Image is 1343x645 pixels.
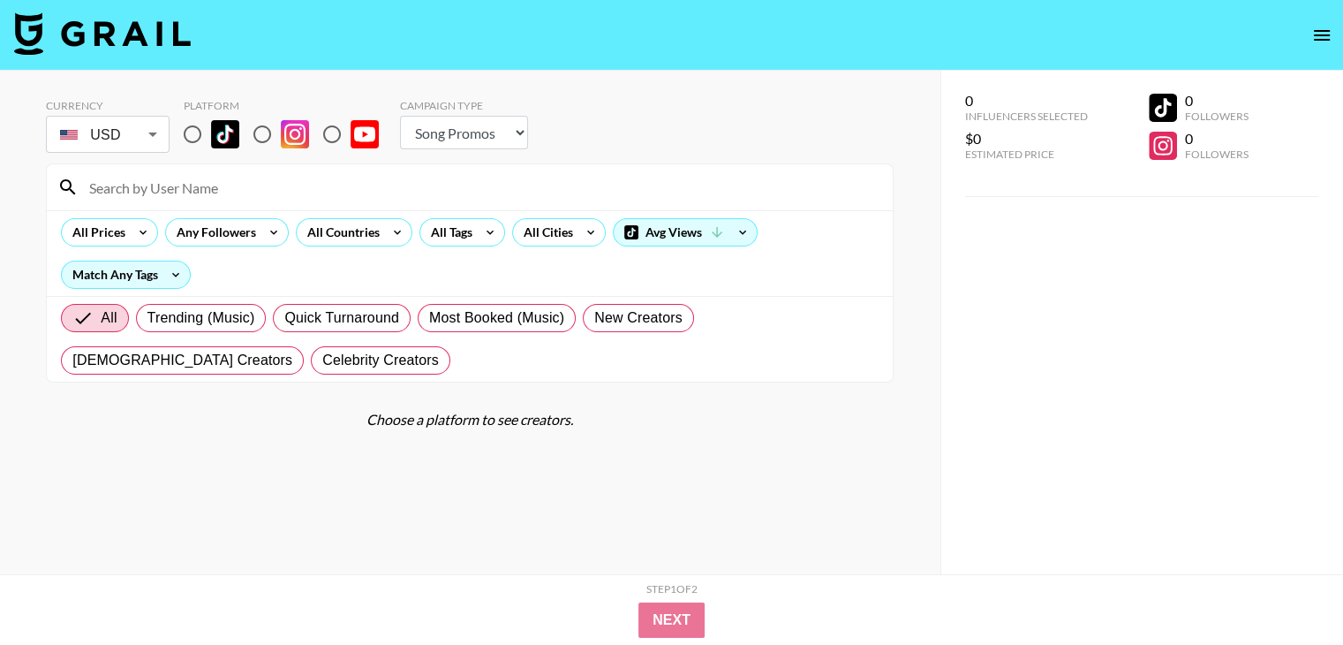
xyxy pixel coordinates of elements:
span: Trending (Music) [147,307,255,329]
div: 0 [1184,130,1248,148]
div: Followers [1184,110,1248,123]
div: Campaign Type [400,99,528,112]
div: All Prices [62,219,129,246]
div: 0 [1184,92,1248,110]
span: Most Booked (Music) [429,307,564,329]
span: Quick Turnaround [284,307,399,329]
div: Influencers Selected [965,110,1088,123]
button: Next [638,603,705,638]
button: open drawer [1304,18,1339,53]
div: Followers [1184,148,1248,161]
span: Celebrity Creators [322,350,439,371]
div: Estimated Price [965,148,1088,161]
img: TikTok [211,120,239,148]
iframe: Drift Widget Chat Controller [1255,557,1322,624]
div: All Cities [513,219,577,246]
img: Grail Talent [14,12,191,55]
div: 0 [965,92,1088,110]
img: Instagram [281,120,309,148]
div: Avg Views [614,219,757,246]
div: All Countries [297,219,383,246]
span: [DEMOGRAPHIC_DATA] Creators [72,350,292,371]
div: Step 1 of 2 [646,582,698,596]
div: Match Any Tags [62,262,190,288]
div: Choose a platform to see creators. [46,411,894,429]
div: All Tags [420,219,476,246]
span: All [101,307,117,329]
span: New Creators [594,307,683,329]
div: $0 [965,130,1088,148]
div: USD [49,119,166,150]
img: YouTube [351,120,379,148]
div: Any Followers [166,219,260,246]
input: Search by User Name [79,173,882,201]
div: Currency [46,99,170,112]
div: Platform [184,99,393,112]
